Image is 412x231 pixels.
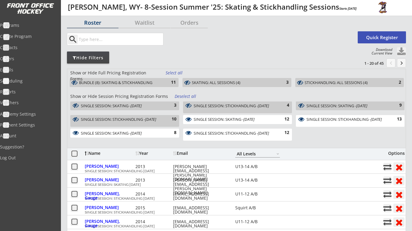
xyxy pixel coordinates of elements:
div: 2015 [135,206,172,210]
em: [DATE] [258,130,269,136]
div: Orders [171,20,208,25]
div: Name [85,151,134,155]
div: SINGLE SESSION: STICKHANDLING - [306,117,388,121]
div: Email [173,151,227,155]
div: [EMAIL_ADDRESS][DOMAIN_NAME] [173,220,227,228]
div: [EMAIL_ADDRESS][DOMAIN_NAME] [173,192,227,200]
div: Deselect all [175,93,197,99]
button: Remove from roster (no refund) [393,204,404,213]
div: [PERSON_NAME] [85,205,134,210]
div: 2013 [135,178,172,182]
div: Options [383,151,405,155]
div: 2014 [135,192,172,196]
div: SINGLE SESSION: SKATING [81,130,162,136]
div: BUNDLE (8): SKATING & STICKHANDLING [79,80,162,86]
div: SINGLE SESSION: SKATING [194,117,275,123]
div: 12 [277,130,289,136]
div: [PERSON_NAME][EMAIL_ADDRESS][PERSON_NAME][DOMAIN_NAME] [173,164,227,181]
em: [DATE] [258,103,269,108]
div: U13-14 A/B [235,164,280,169]
button: Remove from roster (no refund) [393,190,404,199]
div: Show or Hide Full Pricing Registration Forms [70,70,159,82]
div: 2 [389,80,401,86]
div: 2014 [135,220,172,224]
div: SINGLE SESSION: STICKHANDLING [194,103,275,112]
div: [PERSON_NAME] [85,164,134,168]
div: 3 [277,80,289,86]
div: SINGLE SESSION: STICKHANDLING [306,117,388,126]
div: Show or Hide Session Pricing Registration Forms [70,93,169,99]
div: 13 [390,116,402,122]
div: BUNDLE (8): SKATING & STICKHANDLING [79,80,162,85]
div: [PERSON_NAME], Gauge [85,192,134,200]
div: 10 [164,116,176,122]
div: Download Current View [369,48,392,55]
button: Click to download full roster. Your browser settings may try to block it, check your security set... [397,47,406,56]
input: Type here... [78,33,163,45]
button: Move player [383,163,391,171]
div: 3 [164,102,176,108]
div: 8 [164,130,176,136]
div: SINGLE SESSION: STICKHANDLING [DATE] [85,169,380,173]
button: Move player [383,218,391,226]
div: STICKHANDLING: ALL SESSIONS (4) [305,80,388,85]
div: SINGLE SESSION: STICKHANDLING - [194,104,275,108]
div: SINGLE SESSION: STICKHANDLING [DATE] [85,197,380,200]
div: 11 [164,80,176,86]
em: [DATE] [356,103,367,108]
div: [EMAIL_ADDRESS][DOMAIN_NAME] [173,206,227,214]
div: Select all [166,70,188,76]
div: SINGLE SESSION: SKATING - [306,104,388,108]
em: [DATE] [131,103,142,108]
div: 4 [277,102,289,108]
div: 1 - 20 of 45 [352,61,384,66]
em: [DATE] [131,130,142,136]
div: 12 [277,116,289,122]
div: [PERSON_NAME][EMAIL_ADDRESS][PERSON_NAME][DOMAIN_NAME] [173,178,227,195]
div: Squirt A/B [235,206,280,210]
button: Move player [383,204,391,212]
div: U11-12 A/B [235,192,280,196]
div: STICKHANDLING: ALL SESSIONS (4) [305,80,388,86]
div: SINGLE SESSION: SKATING [DATE] [85,183,380,186]
button: Move player [383,176,391,185]
div: SKATING: ALL SESSIONS (4) [192,80,275,85]
div: SKATING: ALL SESSIONS (4) [192,80,275,86]
button: Remove from roster (no refund) [393,176,404,185]
div: SINGLE SESSION: STICKHANDLING - [194,131,275,135]
div: 9 [390,102,402,108]
div: 2013 [135,164,172,169]
div: [PERSON_NAME], Gauge [85,219,134,228]
em: [DATE] [145,117,156,122]
button: keyboard_arrow_right [397,58,406,67]
em: [DATE] [371,117,382,122]
div: U11-12 A/B [235,220,280,224]
div: Roster [67,20,119,25]
div: SINGLE SESSION: STICKHANDLING [DATE] [85,224,380,228]
div: SINGLE SESSION: STICKHANDLING [194,130,275,139]
div: SINGLE SESSION: STICKHANDLING [81,117,162,126]
div: Waitlist [119,20,170,25]
button: Remove from roster (no refund) [393,162,404,172]
button: search [68,35,78,44]
div: Hide Filters [67,55,109,61]
div: Year [135,151,172,155]
button: chevron_left [386,58,395,67]
div: SINGLE SESSION: SKATING - [81,104,162,108]
button: Move player [383,190,391,198]
div: SINGLE SESSION: SKATING - [81,131,162,135]
div: U13-14 A/B [235,178,280,182]
div: SINGLE SESSION: SKATING [306,103,388,109]
em: [DATE] [243,117,255,122]
div: [PERSON_NAME] [85,178,134,182]
div: SINGLE SESSION: STICKHANDLING [DATE] [85,211,380,214]
div: SINGLE SESSION: STICKHANDLING - [81,117,162,121]
button: Remove from roster (no refund) [393,217,404,227]
div: SINGLE SESSION: SKATING [81,103,162,109]
div: SINGLE SESSION: SKATING - [194,117,275,121]
button: Quick Register [358,31,406,43]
